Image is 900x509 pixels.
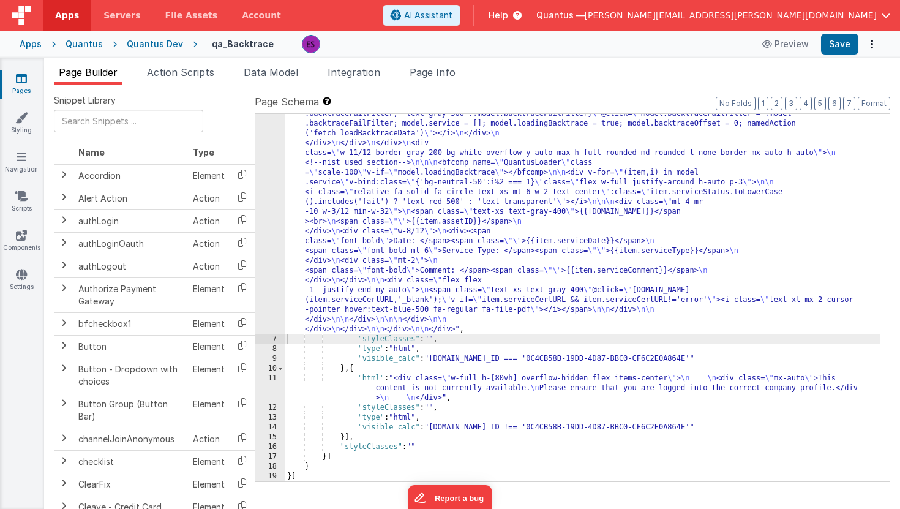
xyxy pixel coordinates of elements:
td: Button [73,335,188,358]
span: Page Builder [59,66,118,78]
td: Element [188,473,230,496]
span: Quantus — [536,9,585,21]
td: Accordion [73,164,188,187]
button: AI Assistant [383,5,460,26]
td: authLogout [73,255,188,277]
div: 7 [255,334,285,344]
span: Page Schema [255,94,319,109]
span: Data Model [244,66,298,78]
span: [PERSON_NAME][EMAIL_ADDRESS][PERSON_NAME][DOMAIN_NAME] [585,9,877,21]
span: Help [489,9,508,21]
td: Authorize Payment Gateway [73,277,188,312]
div: 17 [255,452,285,462]
span: File Assets [165,9,218,21]
span: AI Assistant [404,9,452,21]
div: 15 [255,432,285,442]
td: checklist [73,450,188,473]
td: Button Group (Button Bar) [73,393,188,428]
td: Action [188,428,230,450]
td: Action [188,255,230,277]
div: Quantus [66,38,103,50]
button: No Folds [716,97,756,110]
div: 13 [255,413,285,423]
span: Name [78,147,105,157]
button: Save [821,34,858,55]
td: Element [188,358,230,393]
div: 10 [255,364,285,374]
div: Quantus Dev [127,38,183,50]
button: 6 [828,97,841,110]
td: Element [188,393,230,428]
button: 4 [800,97,812,110]
div: 8 [255,344,285,354]
span: Servers [103,9,140,21]
button: Quantus — [PERSON_NAME][EMAIL_ADDRESS][PERSON_NAME][DOMAIN_NAME] [536,9,890,21]
div: 9 [255,354,285,364]
div: 18 [255,462,285,472]
h4: qa_Backtrace [212,39,274,48]
span: Action Scripts [147,66,214,78]
button: 1 [758,97,768,110]
div: 12 [255,403,285,413]
span: Page Info [410,66,456,78]
td: Element [188,312,230,335]
td: Alert Action [73,187,188,209]
img: 2445f8d87038429357ee99e9bdfcd63a [302,36,320,53]
div: Apps [20,38,42,50]
input: Search Snippets ... [54,110,203,132]
button: 7 [843,97,855,110]
button: 5 [814,97,826,110]
button: Options [863,36,880,53]
div: 16 [255,442,285,452]
td: Action [188,187,230,209]
td: Action [188,209,230,232]
button: Preview [755,34,816,54]
td: ClearFix [73,473,188,496]
div: 14 [255,423,285,432]
td: Element [188,277,230,312]
div: 11 [255,374,285,403]
button: Format [858,97,890,110]
td: Element [188,164,230,187]
span: Integration [328,66,380,78]
td: bfcheckbox1 [73,312,188,335]
td: Button - Dropdown with choices [73,358,188,393]
button: 2 [771,97,782,110]
div: 19 [255,472,285,481]
td: authLoginOauth [73,232,188,255]
span: Apps [55,9,79,21]
td: authLogin [73,209,188,232]
span: Type [193,147,214,157]
td: channelJoinAnonymous [73,428,188,450]
span: Snippet Library [54,94,116,107]
button: 3 [785,97,797,110]
td: Element [188,335,230,358]
td: Action [188,232,230,255]
td: Element [188,450,230,473]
